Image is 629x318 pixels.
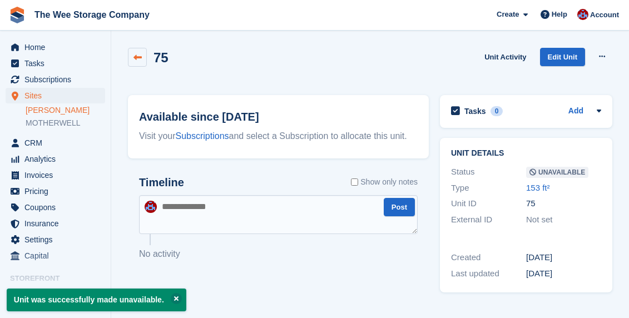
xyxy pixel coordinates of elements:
a: menu [6,56,105,71]
span: Sites [24,88,91,103]
a: menu [6,39,105,55]
div: [DATE] [526,267,601,280]
span: Tasks [24,56,91,71]
a: [PERSON_NAME] [26,105,105,116]
span: Analytics [24,151,91,167]
a: 153 ft² [526,183,550,192]
div: Status [451,166,526,178]
div: Visit your and select a Subscription to allocate this unit. [139,130,418,143]
img: Scott Ritchie [577,9,588,20]
h2: Available since [DATE] [139,108,418,125]
a: menu [6,232,105,247]
div: 75 [526,197,601,210]
a: menu [6,248,105,264]
a: menu [6,183,105,199]
a: menu [6,216,105,231]
span: Unavailable [526,167,588,178]
label: Show only notes [351,176,418,188]
div: External ID [451,213,526,226]
span: Capital [24,248,91,264]
span: Pricing [24,183,91,199]
span: Home [24,39,91,55]
div: Last updated [451,267,526,280]
a: menu [6,88,105,103]
a: Unit Activity [480,48,531,66]
span: Storefront [10,273,111,284]
span: Insurance [24,216,91,231]
a: The Wee Storage Company [30,6,154,24]
div: Created [451,251,526,264]
a: Subscriptions [176,131,229,141]
div: [DATE] [526,251,601,264]
a: menu [6,151,105,167]
span: Subscriptions [24,72,91,87]
div: 0 [491,106,503,116]
span: Coupons [24,200,91,215]
div: Not set [526,213,601,226]
span: Invoices [24,167,91,183]
span: Account [590,9,619,21]
div: Type [451,182,526,195]
span: CRM [24,135,91,151]
div: Unit ID [451,197,526,210]
span: Settings [24,232,91,247]
span: Create [497,9,519,20]
a: menu [6,135,105,151]
h2: Unit details [451,149,601,158]
p: No activity [139,247,418,261]
h2: Timeline [139,176,184,189]
a: Add [568,105,583,118]
a: Edit Unit [540,48,585,66]
a: menu [6,200,105,215]
p: Unit was successfully made unavailable. [7,289,186,311]
h2: Tasks [464,106,486,116]
button: Post [384,198,415,216]
input: Show only notes [351,176,358,188]
img: Scott Ritchie [145,201,157,213]
h2: 75 [153,50,169,65]
a: menu [6,167,105,183]
span: Help [552,9,567,20]
a: MOTHERWELL [26,118,105,128]
img: stora-icon-8386f47178a22dfd0bd8f6a31ec36ba5ce8667c1dd55bd0f319d3a0aa187defe.svg [9,7,26,23]
a: menu [6,72,105,87]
